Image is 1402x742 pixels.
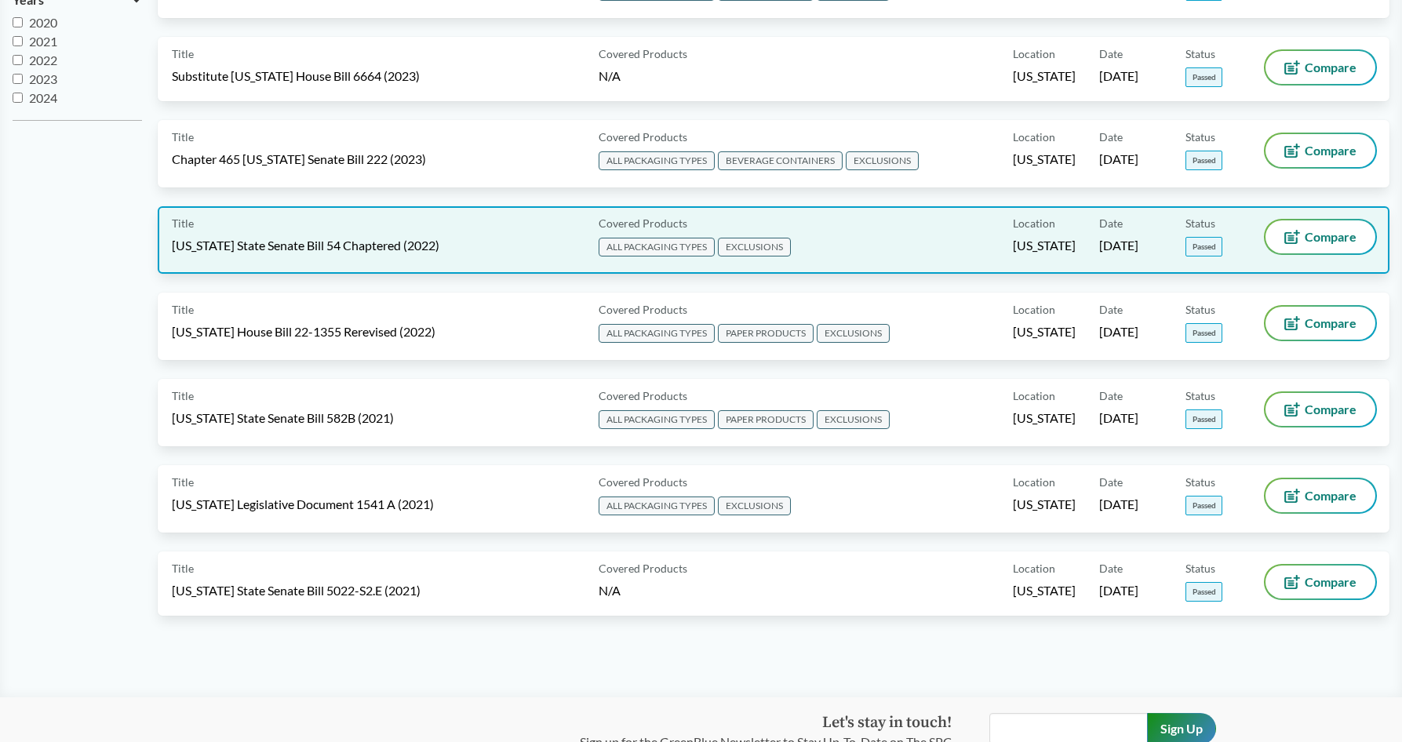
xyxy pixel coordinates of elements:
span: Title [172,474,194,490]
span: ALL PACKAGING TYPES [599,410,715,429]
span: EXCLUSIONS [718,238,791,256]
button: Compare [1265,479,1375,512]
span: 2024 [29,90,57,105]
span: [DATE] [1099,496,1138,513]
span: ALL PACKAGING TYPES [599,151,715,170]
span: Status [1185,474,1215,490]
span: Chapter 465 [US_STATE] Senate Bill 222 (2023) [172,151,426,168]
span: Location [1013,474,1055,490]
span: Title [172,129,194,145]
span: EXCLUSIONS [718,496,791,515]
span: Compare [1305,231,1356,243]
span: [US_STATE] State Senate Bill 582B (2021) [172,409,394,427]
span: Covered Products [599,45,687,62]
span: ALL PACKAGING TYPES [599,496,715,515]
span: EXCLUSIONS [846,151,919,170]
span: [DATE] [1099,323,1138,340]
span: [DATE] [1099,67,1138,85]
span: Date [1099,301,1123,318]
span: [US_STATE] [1013,496,1076,513]
span: Date [1099,560,1123,577]
span: Passed [1185,67,1222,87]
button: Compare [1265,51,1375,84]
span: Passed [1185,496,1222,515]
span: Substitute [US_STATE] House Bill 6664 (2023) [172,67,420,85]
span: Status [1185,301,1215,318]
span: Passed [1185,151,1222,170]
span: [US_STATE] [1013,67,1076,85]
span: Date [1099,387,1123,404]
span: Compare [1305,576,1356,588]
input: 2020 [13,17,23,27]
span: PAPER PRODUCTS [718,410,814,429]
span: [DATE] [1099,409,1138,427]
span: [US_STATE] [1013,151,1076,168]
span: EXCLUSIONS [817,410,890,429]
span: Location [1013,387,1055,404]
span: [US_STATE] State Senate Bill 5022-S2.E (2021) [172,582,421,599]
span: N/A [599,68,621,83]
span: EXCLUSIONS [817,324,890,343]
input: 2023 [13,74,23,84]
span: Location [1013,45,1055,62]
span: Date [1099,474,1123,490]
input: 2022 [13,55,23,65]
span: Covered Products [599,301,687,318]
span: Location [1013,560,1055,577]
span: Compare [1305,61,1356,74]
span: PAPER PRODUCTS [718,324,814,343]
span: 2023 [29,71,57,86]
span: Compare [1305,403,1356,416]
span: Passed [1185,582,1222,602]
button: Compare [1265,566,1375,598]
span: ALL PACKAGING TYPES [599,238,715,256]
span: Location [1013,301,1055,318]
span: Covered Products [599,215,687,231]
span: Date [1099,215,1123,231]
span: 2021 [29,34,57,49]
span: Status [1185,215,1215,231]
span: N/A [599,583,621,598]
span: Passed [1185,409,1222,429]
span: [US_STATE] [1013,582,1076,599]
span: Covered Products [599,560,687,577]
span: Compare [1305,317,1356,329]
button: Compare [1265,307,1375,340]
span: Status [1185,129,1215,145]
span: Title [172,301,194,318]
span: Status [1185,387,1215,404]
span: Date [1099,129,1123,145]
button: Compare [1265,220,1375,253]
span: BEVERAGE CONTAINERS [718,151,843,170]
span: [US_STATE] [1013,237,1076,254]
strong: Let's stay in touch! [822,713,952,733]
span: Title [172,215,194,231]
span: Covered Products [599,129,687,145]
span: Location [1013,215,1055,231]
span: Title [172,45,194,62]
span: [US_STATE] [1013,323,1076,340]
span: Compare [1305,489,1356,502]
span: Compare [1305,144,1356,157]
span: Status [1185,560,1215,577]
span: 2022 [29,53,57,67]
span: ALL PACKAGING TYPES [599,324,715,343]
span: Location [1013,129,1055,145]
span: [US_STATE] Legislative Document 1541 A (2021) [172,496,434,513]
span: Passed [1185,237,1222,256]
span: Covered Products [599,387,687,404]
span: Title [172,387,194,404]
span: [DATE] [1099,151,1138,168]
span: [US_STATE] State Senate Bill 54 Chaptered (2022) [172,237,439,254]
span: Covered Products [599,474,687,490]
span: [DATE] [1099,237,1138,254]
span: Passed [1185,323,1222,343]
span: [US_STATE] [1013,409,1076,427]
span: 2020 [29,15,57,30]
span: [US_STATE] House Bill 22-1355 Rerevised (2022) [172,323,435,340]
button: Compare [1265,134,1375,167]
span: [DATE] [1099,582,1138,599]
input: 2021 [13,36,23,46]
input: 2024 [13,93,23,103]
span: Title [172,560,194,577]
